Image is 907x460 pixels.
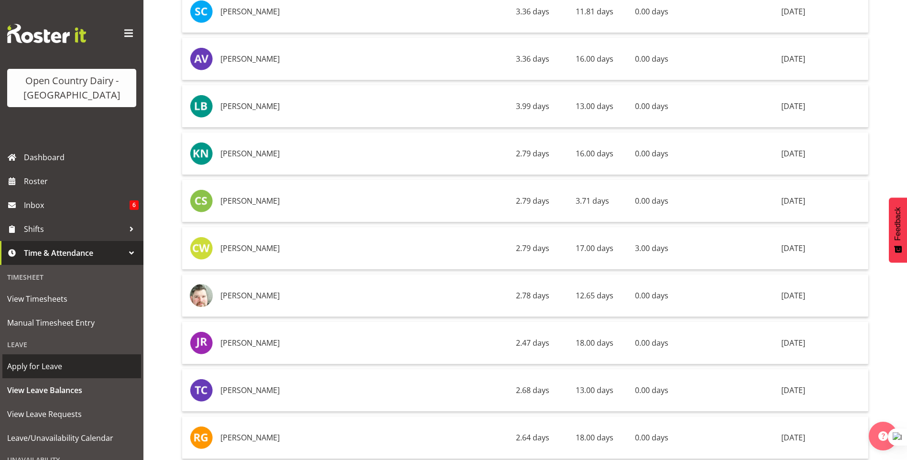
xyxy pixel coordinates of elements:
[635,196,668,206] span: 0.00 days
[576,432,613,443] span: 18.00 days
[576,6,613,17] span: 11.81 days
[7,316,136,330] span: Manual Timesheet Entry
[217,85,512,128] td: [PERSON_NAME]
[217,38,512,80] td: [PERSON_NAME]
[635,54,668,64] span: 0.00 days
[24,246,124,260] span: Time & Attendance
[635,101,668,111] span: 0.00 days
[516,6,549,17] span: 3.36 days
[7,292,136,306] span: View Timesheets
[635,385,668,395] span: 0.00 days
[516,385,549,395] span: 2.68 days
[516,148,549,159] span: 2.79 days
[576,243,613,253] span: 17.00 days
[2,402,141,426] a: View Leave Requests
[24,222,124,236] span: Shifts
[190,379,213,402] img: tracey-chittock9998.jpg
[190,426,213,449] img: raymond-george10054.jpg
[516,432,549,443] span: 2.64 days
[2,287,141,311] a: View Timesheets
[130,200,139,210] span: 6
[217,227,512,270] td: [PERSON_NAME]
[576,101,613,111] span: 13.00 days
[781,338,805,348] span: [DATE]
[24,198,130,212] span: Inbox
[190,284,213,307] img: tom-rahl00179a23f0fb9bce612918c6557a6a19.png
[2,311,141,335] a: Manual Timesheet Entry
[217,416,512,459] td: [PERSON_NAME]
[635,148,668,159] span: 0.00 days
[781,6,805,17] span: [DATE]
[190,331,213,354] img: john-rook9976.jpg
[781,148,805,159] span: [DATE]
[2,378,141,402] a: View Leave Balances
[2,267,141,287] div: Timesheet
[7,24,86,43] img: Rosterit website logo
[576,385,613,395] span: 13.00 days
[889,197,907,263] button: Feedback - Show survey
[24,150,139,164] span: Dashboard
[516,338,549,348] span: 2.47 days
[217,369,512,412] td: [PERSON_NAME]
[190,237,213,260] img: cassidy-williams9866.jpg
[576,148,613,159] span: 16.00 days
[190,189,213,212] img: christopher-sutherland9865.jpg
[190,47,213,70] img: andy-van-brecht9849.jpg
[576,338,613,348] span: 18.00 days
[576,290,613,301] span: 12.65 days
[516,196,549,206] span: 2.79 days
[516,54,549,64] span: 3.36 days
[2,426,141,450] a: Leave/Unavailability Calendar
[24,174,139,188] span: Roster
[516,290,549,301] span: 2.78 days
[894,207,902,241] span: Feedback
[635,243,668,253] span: 3.00 days
[7,359,136,373] span: Apply for Leave
[217,274,512,317] td: [PERSON_NAME]
[190,95,213,118] img: liam-bellman9850.jpg
[217,132,512,175] td: [PERSON_NAME]
[781,243,805,253] span: [DATE]
[781,385,805,395] span: [DATE]
[781,432,805,443] span: [DATE]
[635,6,668,17] span: 0.00 days
[576,54,613,64] span: 16.00 days
[7,431,136,445] span: Leave/Unavailability Calendar
[190,142,213,165] img: karl-nicole9851.jpg
[516,101,549,111] span: 3.99 days
[516,243,549,253] span: 2.79 days
[7,407,136,421] span: View Leave Requests
[635,290,668,301] span: 0.00 days
[635,338,668,348] span: 0.00 days
[17,74,127,102] div: Open Country Dairy - [GEOGRAPHIC_DATA]
[635,432,668,443] span: 0.00 days
[217,322,512,364] td: [PERSON_NAME]
[217,180,512,222] td: [PERSON_NAME]
[576,196,609,206] span: 3.71 days
[878,431,888,441] img: help-xxl-2.png
[2,335,141,354] div: Leave
[781,54,805,64] span: [DATE]
[781,196,805,206] span: [DATE]
[2,354,141,378] a: Apply for Leave
[781,101,805,111] span: [DATE]
[781,290,805,301] span: [DATE]
[7,383,136,397] span: View Leave Balances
